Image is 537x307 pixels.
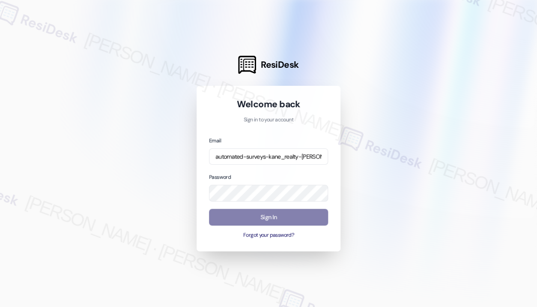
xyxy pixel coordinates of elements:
p: Sign in to your account [209,116,328,124]
label: Password [209,174,231,181]
button: Forgot your password? [209,232,328,239]
span: ResiDesk [261,59,299,71]
h1: Welcome back [209,98,328,110]
label: Email [209,137,221,144]
input: name@example.com [209,148,328,165]
button: Sign In [209,209,328,226]
img: ResiDesk Logo [238,56,256,74]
